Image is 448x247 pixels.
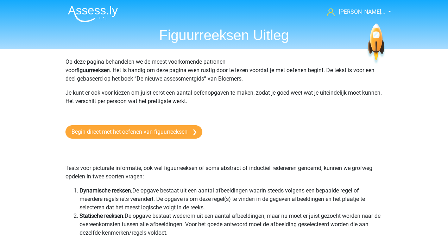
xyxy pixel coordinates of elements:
img: Assessly [68,6,118,22]
a: Begin direct met het oefenen van figuurreeksen [65,125,202,139]
p: Je kunt er ook voor kiezen om juist eerst een aantal oefenopgaven te maken, zodat je goed weet wa... [65,89,383,114]
img: arrow-right.e5bd35279c78.svg [193,129,196,135]
span: [PERSON_NAME]… [339,8,385,15]
p: Op deze pagina behandelen we de meest voorkomende patronen voor . Het is handig om deze pagina ev... [65,58,383,83]
b: Dynamische reeksen. [80,187,132,194]
b: Statische reeksen. [80,213,125,219]
b: figuurreeksen [76,67,110,74]
p: Tests voor picturale informatie, ook wel figuurreeksen of soms abstract of inductief redeneren ge... [65,147,383,181]
li: De opgave bestaat wederom uit een aantal afbeeldingen, maar nu moet er juist gezocht worden naar ... [80,212,383,237]
img: spaceship.7d73109d6933.svg [366,24,386,65]
li: De opgave bestaat uit een aantal afbeeldingen waarin steeds volgens een bepaalde regel of meerder... [80,186,383,212]
a: [PERSON_NAME]… [324,8,386,16]
h1: Figuurreeksen Uitleg [62,27,386,44]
